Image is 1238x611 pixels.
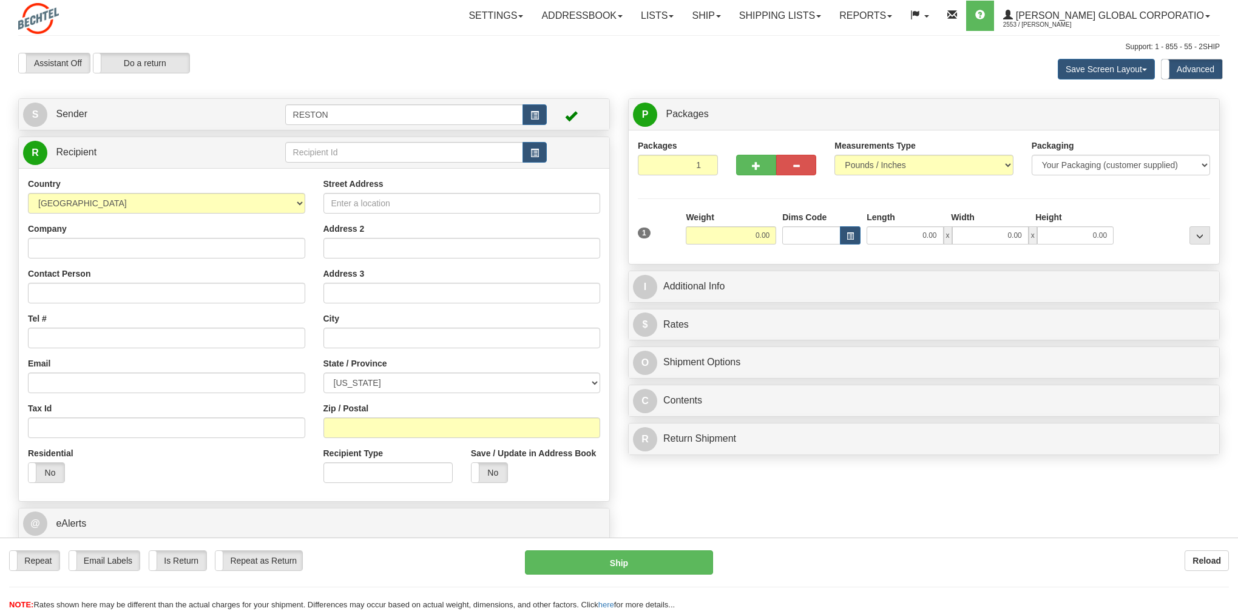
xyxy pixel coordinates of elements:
div: Support: 1 - 855 - 55 - 2SHIP [18,42,1220,52]
iframe: chat widget [1210,243,1237,367]
span: @ [23,511,47,536]
label: Company [28,223,67,235]
button: Ship [525,550,713,575]
span: I [633,275,657,299]
label: Tax Id [28,402,52,414]
a: S Sender [23,102,285,127]
button: Save Screen Layout [1058,59,1155,79]
span: P [633,103,657,127]
input: Recipient Id [285,142,524,163]
a: [PERSON_NAME] Global Corporatio 2553 / [PERSON_NAME] [994,1,1219,31]
span: eAlerts [56,518,86,528]
span: NOTE: [9,600,33,609]
label: Email Labels [69,551,140,570]
label: Country [28,178,61,190]
a: CContents [633,388,1215,413]
label: Length [867,211,895,223]
a: RReturn Shipment [633,427,1215,451]
span: Recipient [56,147,96,157]
span: 2553 / [PERSON_NAME] [1003,19,1094,31]
label: City [323,312,339,325]
input: Sender Id [285,104,524,125]
span: R [633,427,657,451]
a: here [598,600,614,609]
a: Addressbook [532,1,632,31]
label: Do a return [93,53,189,73]
label: Assistant Off [19,53,90,73]
a: P Packages [633,102,1215,127]
label: Repeat [10,551,59,570]
label: Measurements Type [834,140,916,152]
span: $ [633,312,657,337]
a: Ship [683,1,729,31]
div: ... [1189,226,1210,245]
span: C [633,389,657,413]
label: Residential [28,447,73,459]
input: Enter a location [323,193,601,214]
label: Recipient Type [323,447,384,459]
label: State / Province [323,357,387,370]
span: Packages [666,109,708,119]
label: Packages [638,140,677,152]
label: Contact Person [28,268,90,280]
label: Packaging [1032,140,1074,152]
span: 1 [638,228,651,238]
span: R [23,141,47,165]
b: Reload [1192,556,1221,565]
a: Lists [632,1,683,31]
button: Reload [1185,550,1229,571]
a: Reports [830,1,901,31]
label: Advanced [1162,59,1222,79]
label: Street Address [323,178,384,190]
a: OShipment Options [633,350,1215,375]
span: [PERSON_NAME] Global Corporatio [1013,10,1204,21]
span: x [1029,226,1037,245]
label: No [29,463,64,482]
a: $Rates [633,312,1215,337]
a: Shipping lists [730,1,830,31]
a: @ eAlerts [23,511,605,536]
label: Save / Update in Address Book [471,447,596,459]
a: IAdditional Info [633,274,1215,299]
label: No [472,463,507,482]
img: logo2553.jpg [18,3,59,34]
span: O [633,351,657,375]
a: Settings [459,1,532,31]
span: Sender [56,109,87,119]
span: x [944,226,952,245]
label: Is Return [149,551,206,570]
label: Tel # [28,312,47,325]
label: Weight [686,211,714,223]
label: Zip / Postal [323,402,369,414]
label: Address 2 [323,223,365,235]
label: Width [951,211,975,223]
label: Height [1035,211,1062,223]
label: Email [28,357,50,370]
label: Address 3 [323,268,365,280]
label: Dims Code [782,211,827,223]
label: Repeat as Return [215,551,302,570]
a: R Recipient [23,140,256,165]
span: S [23,103,47,127]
